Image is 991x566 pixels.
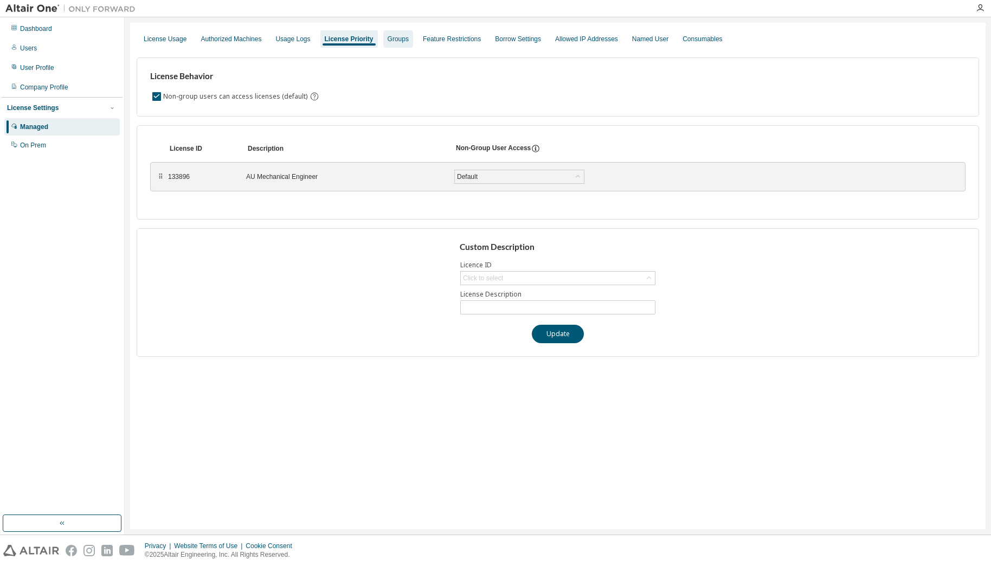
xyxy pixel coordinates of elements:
[325,35,374,43] div: License Priority
[632,35,668,43] div: Named User
[5,3,141,14] img: Altair One
[463,274,503,282] div: Click to select
[246,542,298,550] div: Cookie Consent
[246,172,441,181] div: AU Mechanical Engineer
[157,172,164,181] div: ⠿
[555,35,618,43] div: Allowed IP Addresses
[163,90,310,103] label: Non-group users can access licenses (default)
[145,542,174,550] div: Privacy
[144,35,186,43] div: License Usage
[461,272,655,285] div: Click to select
[310,92,319,101] svg: By default any user not assigned to any group can access any license. Turn this setting off to di...
[101,545,113,556] img: linkedin.svg
[168,172,233,181] div: 133896
[456,144,531,153] div: Non-Group User Access
[388,35,409,43] div: Groups
[460,290,655,299] label: License Description
[66,545,77,556] img: facebook.svg
[20,63,54,72] div: User Profile
[20,83,68,92] div: Company Profile
[170,144,235,153] div: License ID
[174,542,246,550] div: Website Terms of Use
[532,325,584,343] button: Update
[7,104,59,112] div: License Settings
[20,123,48,131] div: Managed
[248,144,443,153] div: Description
[455,170,584,183] div: Default
[455,171,479,183] div: Default
[145,550,299,559] p: © 2025 Altair Engineering, Inc. All Rights Reserved.
[275,35,310,43] div: Usage Logs
[119,545,135,556] img: youtube.svg
[460,261,655,269] label: Licence ID
[460,242,657,253] h3: Custom Description
[20,24,52,33] div: Dashboard
[495,35,541,43] div: Borrow Settings
[83,545,95,556] img: instagram.svg
[683,35,722,43] div: Consumables
[150,71,318,82] h3: License Behavior
[20,141,46,150] div: On Prem
[20,44,37,53] div: Users
[201,35,261,43] div: Authorized Machines
[423,35,481,43] div: Feature Restrictions
[3,545,59,556] img: altair_logo.svg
